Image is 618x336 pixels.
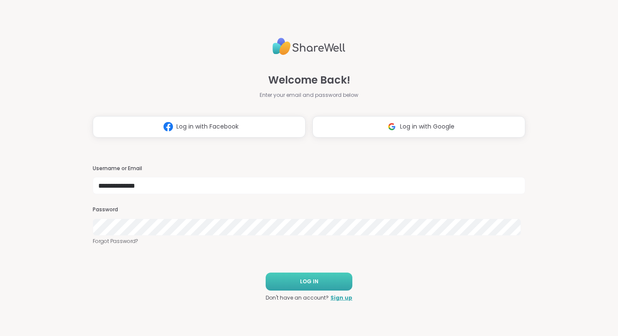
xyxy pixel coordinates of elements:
[330,294,352,302] a: Sign up
[266,273,352,291] button: LOG IN
[312,116,525,138] button: Log in with Google
[384,119,400,135] img: ShareWell Logomark
[93,116,306,138] button: Log in with Facebook
[93,206,525,213] h3: Password
[268,72,350,88] span: Welcome Back!
[160,119,176,135] img: ShareWell Logomark
[176,122,239,131] span: Log in with Facebook
[266,294,329,302] span: Don't have an account?
[260,91,358,99] span: Enter your email and password below
[400,122,454,131] span: Log in with Google
[93,165,525,172] h3: Username or Email
[273,34,345,59] img: ShareWell Logo
[300,278,318,285] span: LOG IN
[93,237,525,245] a: Forgot Password?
